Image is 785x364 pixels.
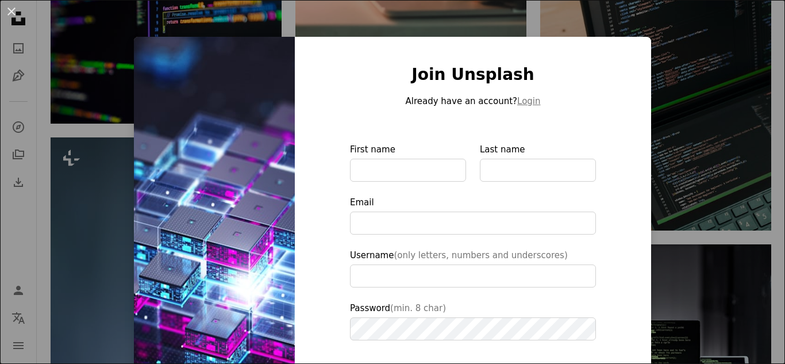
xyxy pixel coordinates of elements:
[350,143,466,182] label: First name
[350,265,596,288] input: Username(only letters, numbers and underscores)
[350,196,596,235] label: Email
[350,301,596,340] label: Password
[480,143,596,182] label: Last name
[394,250,567,260] span: (only letters, numbers and underscores)
[350,212,596,235] input: Email
[350,317,596,340] input: Password(min. 8 char)
[480,159,596,182] input: Last name
[350,94,596,108] p: Already have an account?
[350,64,596,85] h1: Join Unsplash
[350,248,596,288] label: Username
[350,159,466,182] input: First name
[517,94,540,108] button: Login
[390,303,446,313] span: (min. 8 char)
